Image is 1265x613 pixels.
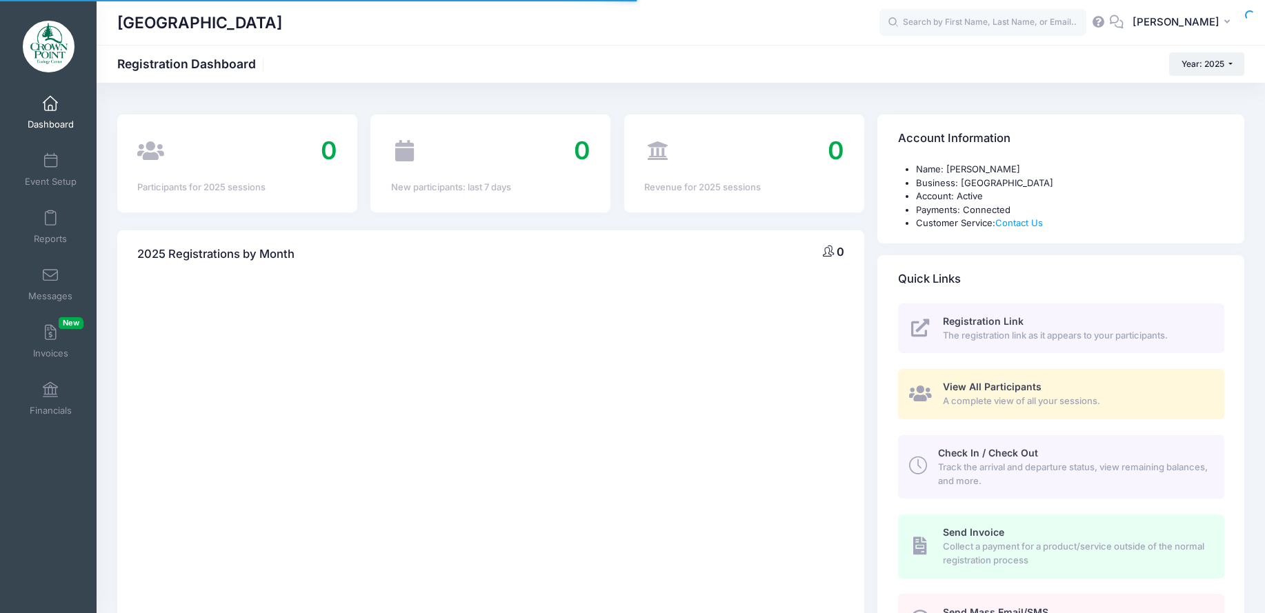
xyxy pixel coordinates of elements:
span: Collect a payment for a product/service outside of the normal registration process [943,540,1208,567]
span: Send Invoice [943,526,1004,538]
span: Year: 2025 [1182,59,1224,69]
h4: Account Information [898,119,1010,159]
h1: Registration Dashboard [117,57,268,71]
span: Event Setup [25,176,77,188]
span: The registration link as it appears to your participants. [943,329,1208,343]
a: View All Participants A complete view of all your sessions. [898,369,1224,419]
a: Event Setup [18,145,83,194]
li: Business: [GEOGRAPHIC_DATA] [916,177,1224,190]
span: Track the arrival and departure status, view remaining balances, and more. [938,461,1208,488]
span: Messages [28,290,72,302]
span: 0 [574,135,590,165]
div: Revenue for 2025 sessions [644,181,844,194]
a: Registration Link The registration link as it appears to your participants. [898,303,1224,354]
div: Participants for 2025 sessions [137,181,337,194]
div: New participants: last 7 days [391,181,590,194]
input: Search by First Name, Last Name, or Email... [879,9,1086,37]
span: Registration Link [943,315,1024,327]
span: [PERSON_NAME] [1133,14,1219,30]
li: Name: [PERSON_NAME] [916,163,1224,177]
a: Check In / Check Out Track the arrival and departure status, view remaining balances, and more. [898,435,1224,499]
img: Crown Point Ecology Center [23,21,74,72]
a: Financials [18,374,83,423]
h4: Quick Links [898,259,961,299]
button: Year: 2025 [1169,52,1244,76]
h1: [GEOGRAPHIC_DATA] [117,7,282,39]
span: Reports [34,233,67,245]
a: Contact Us [995,217,1043,228]
span: 0 [321,135,337,165]
li: Customer Service: [916,217,1224,230]
a: Reports [18,203,83,251]
span: Invoices [33,348,68,359]
li: Payments: Connected [916,203,1224,217]
span: New [59,317,83,329]
a: Messages [18,260,83,308]
span: 0 [828,135,844,165]
span: 0 [837,245,844,259]
li: Account: Active [916,190,1224,203]
span: Financials [30,405,72,416]
a: Dashboard [18,88,83,137]
a: InvoicesNew [18,317,83,365]
span: View All Participants [943,381,1042,392]
a: Send Invoice Collect a payment for a product/service outside of the normal registration process [898,514,1224,578]
span: Check In / Check Out [938,447,1038,459]
button: [PERSON_NAME] [1124,7,1244,39]
h4: 2025 Registrations by Month [137,234,295,274]
span: A complete view of all your sessions. [943,394,1208,408]
span: Dashboard [28,119,74,130]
